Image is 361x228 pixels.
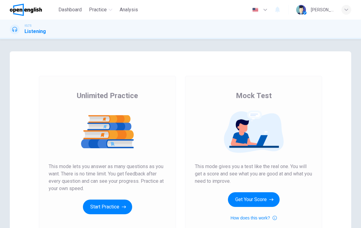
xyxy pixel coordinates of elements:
[120,6,138,13] span: Analysis
[24,28,46,35] h1: Listening
[10,4,56,16] a: OpenEnglish logo
[58,6,82,13] span: Dashboard
[195,163,312,185] span: This mode gives you a test like the real one. You will get a score and see what you are good at a...
[10,4,42,16] img: OpenEnglish logo
[251,8,259,12] img: en
[49,163,166,192] span: This mode lets you answer as many questions as you want. There is no time limit. You get feedback...
[24,24,32,28] span: IELTS
[56,4,84,15] button: Dashboard
[89,6,107,13] span: Practice
[77,91,138,101] span: Unlimited Practice
[87,4,115,15] button: Practice
[296,5,306,15] img: Profile picture
[236,91,272,101] span: Mock Test
[230,214,277,222] button: How does this work?
[83,200,132,214] button: Start Practice
[117,4,140,15] button: Analysis
[311,6,334,13] div: [PERSON_NAME]
[228,192,280,207] button: Get Your Score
